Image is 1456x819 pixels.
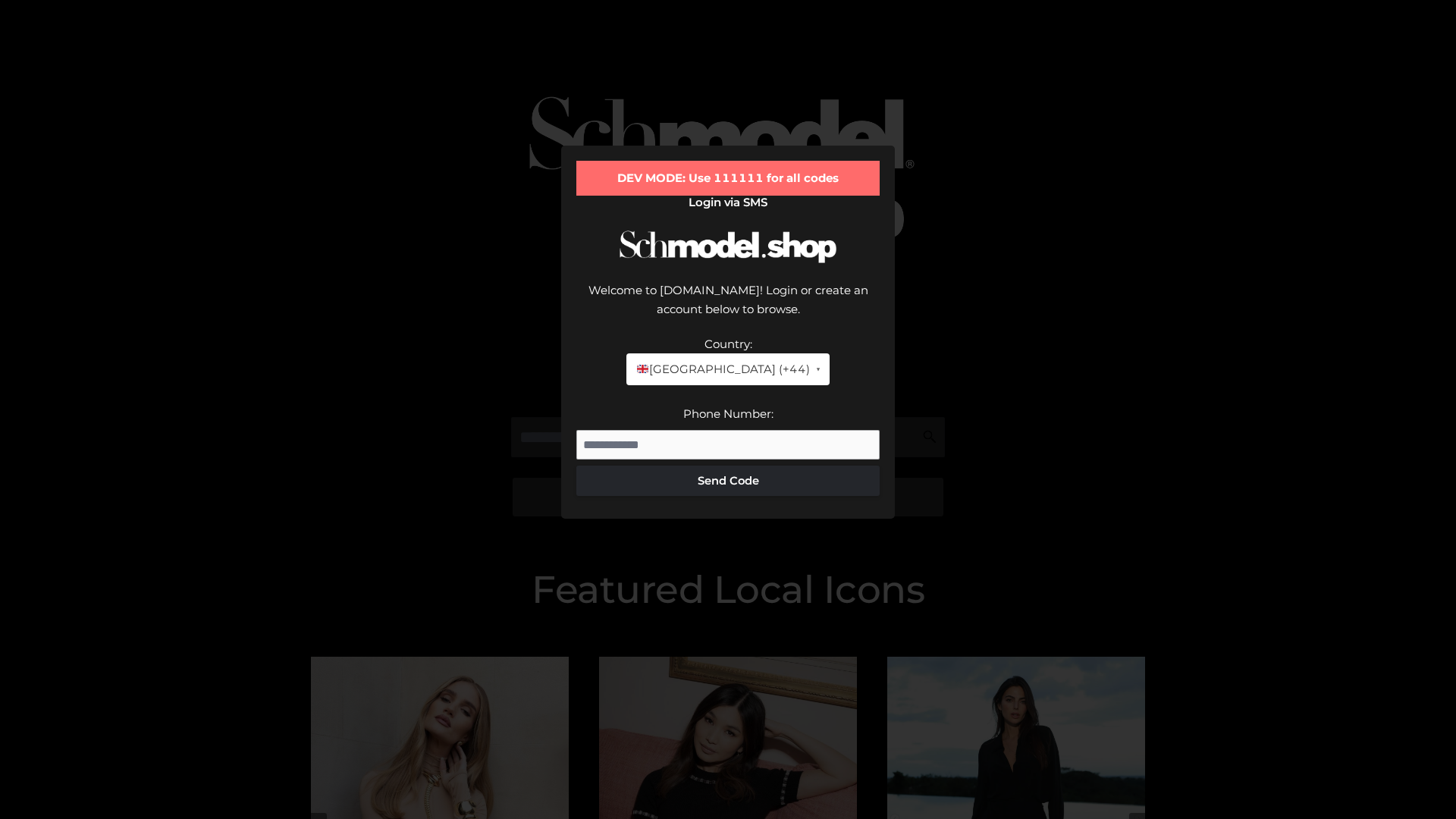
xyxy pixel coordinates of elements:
button: Send Code [576,466,880,496]
div: Welcome to [DOMAIN_NAME]! Login or create an account below to browse. [576,281,880,334]
img: Schmodel Logo [614,217,842,277]
label: Phone Number: [683,406,773,421]
h2: Login via SMS [576,196,880,209]
img: 🇬🇧 [637,363,648,375]
div: DEV MODE: Use 111111 for all codes [576,161,880,196]
label: Country: [704,337,752,351]
span: [GEOGRAPHIC_DATA] (+44) [635,359,809,379]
